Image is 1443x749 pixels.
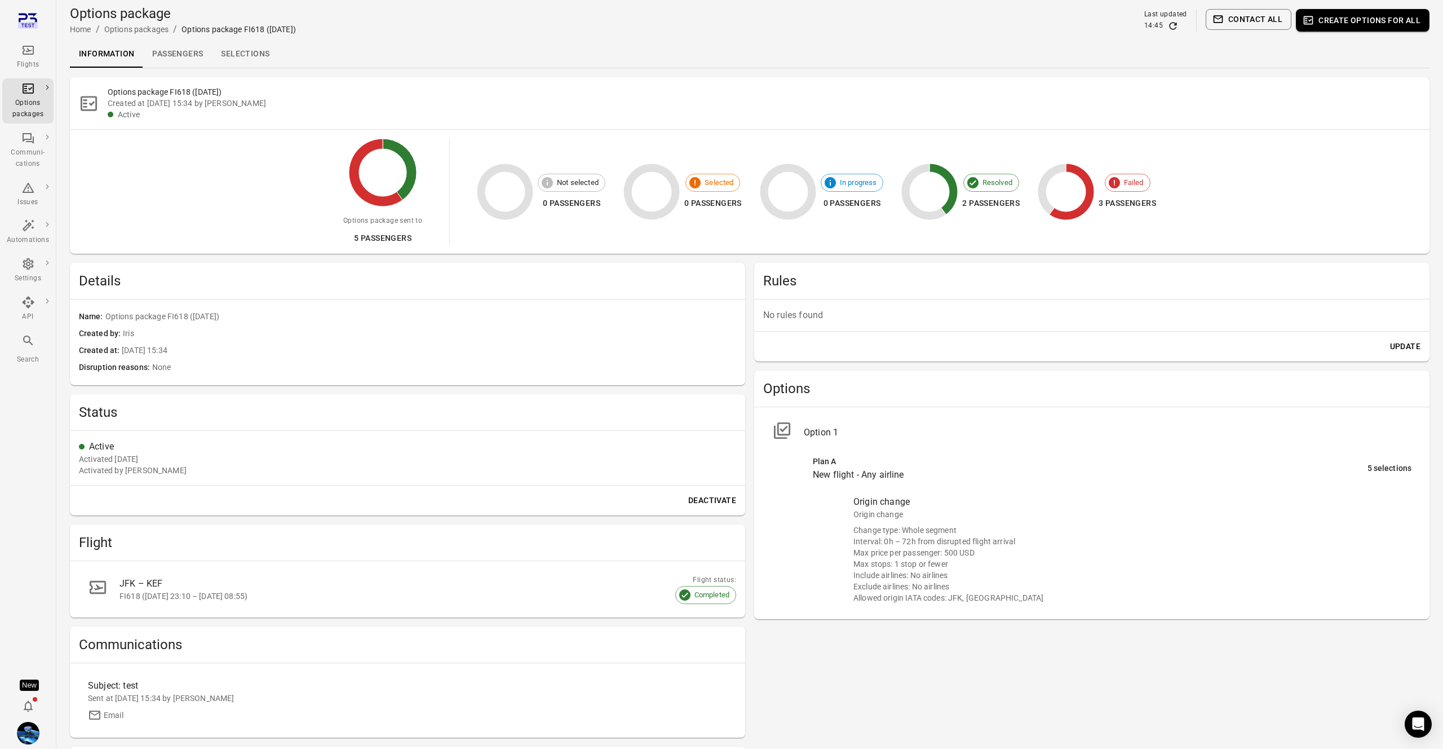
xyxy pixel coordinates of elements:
div: Subject: test [88,679,568,693]
div: Active [118,109,1420,120]
div: Activated by [PERSON_NAME] [79,465,187,476]
h2: Options package FI618 ([DATE]) [108,86,1420,98]
div: FI618 ([DATE] 23:10 – [DATE] 08:55) [119,591,709,602]
a: JFK – KEFFI618 ([DATE] 23:10 – [DATE] 08:55) [79,570,736,609]
div: Plan A [813,456,1367,468]
a: API [2,292,54,326]
div: Automations [7,235,49,246]
button: Search [2,331,54,368]
span: Name [79,311,105,323]
div: Local navigation [70,41,1429,68]
a: Options packages [104,25,169,34]
div: Active [89,440,736,453]
button: Notifications [17,695,39,717]
div: 3 passengers [1099,196,1156,210]
h2: Communications [79,636,736,654]
div: New flight - Any airline [813,468,1367,482]
a: Selections [212,41,278,68]
button: Daníel Benediktsson [12,717,44,749]
h2: Flight [79,534,736,552]
button: Create options for all [1296,9,1429,32]
div: 5 passengers [343,231,422,245]
div: 2 passengers [962,196,1020,210]
span: Completed [688,589,736,601]
span: Disruption reasons [79,362,152,374]
div: Flight status: [675,575,736,586]
div: 4 Jun 2025 15:34 [79,453,138,465]
img: shutterstock-1708408498.jpg [17,722,39,744]
div: Include airlines: No airlines [853,570,1411,581]
span: Created by [79,328,123,340]
div: Option 1 [804,426,1411,439]
div: Interval: 0h – 72h from disrupted flight arrival [853,536,1411,547]
span: Iris [123,328,736,340]
div: Tooltip anchor [20,680,39,691]
p: No rules found [763,309,1420,322]
div: 14:45 [1144,20,1163,32]
span: Resolved [976,177,1019,188]
div: JFK – KEF [119,577,709,591]
div: Created at [DATE] 15:34 by [PERSON_NAME] [108,98,1420,109]
button: Refresh data [1167,20,1179,32]
span: Failed [1118,177,1150,188]
div: Options package FI618 ([DATE]) [182,24,296,35]
div: Origin change [853,509,1411,520]
a: Options packages [2,78,54,124]
div: API [7,311,49,323]
a: Passengers [143,41,212,68]
h2: Rules [763,272,1420,290]
div: Issues [7,197,49,208]
div: 0 passengers [684,196,742,210]
a: Settings [2,254,54,288]
div: Settings [7,273,49,284]
a: Subject: testSent at [DATE] 15:34 by [PERSON_NAME]Email [79,672,736,729]
h1: Options package [70,5,296,23]
div: Options packages [7,98,49,120]
h2: Status [79,403,736,421]
a: Information [70,41,143,68]
div: Origin change [853,495,1411,509]
a: Flights [2,40,54,74]
a: Home [70,25,91,34]
div: Last updated [1144,9,1187,20]
div: Max price per passenger: 500 USD [853,547,1411,558]
span: Options package FI618 ([DATE]) [105,311,736,323]
li: / [173,23,177,36]
div: 0 passengers [538,196,605,210]
button: Contact all [1206,9,1291,30]
span: In progress [834,177,883,188]
div: Allowed origin IATA codes: JFK, [GEOGRAPHIC_DATA] [853,592,1411,603]
nav: Breadcrumbs [70,23,296,36]
button: Deactivate [684,490,741,511]
div: Max stops: 1 stop or fewer [853,558,1411,570]
div: Sent at [DATE] 15:34 by [PERSON_NAME] [88,693,727,704]
span: Not selected [551,177,605,188]
span: Created at [79,345,122,357]
div: Search [7,354,49,365]
div: Communi-cations [7,147,49,170]
span: None [152,362,736,374]
div: 5 selections [1367,462,1411,475]
div: Email [104,710,123,721]
span: [DATE] 15:34 [122,345,736,357]
div: Options package sent to [343,215,422,227]
a: Automations [2,215,54,249]
div: Open Intercom Messenger [1405,711,1432,738]
div: Flights [7,59,49,71]
a: Communi-cations [2,128,54,173]
li: / [96,23,100,36]
h2: Options [763,380,1420,398]
a: Issues [2,178,54,212]
div: 0 passengers [821,196,884,210]
span: Selected [698,177,740,188]
div: Exclude airlines: No airlines [853,581,1411,592]
button: Update [1386,336,1425,357]
h2: Details [79,272,736,290]
div: Change type: Whole segment [853,525,1411,536]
